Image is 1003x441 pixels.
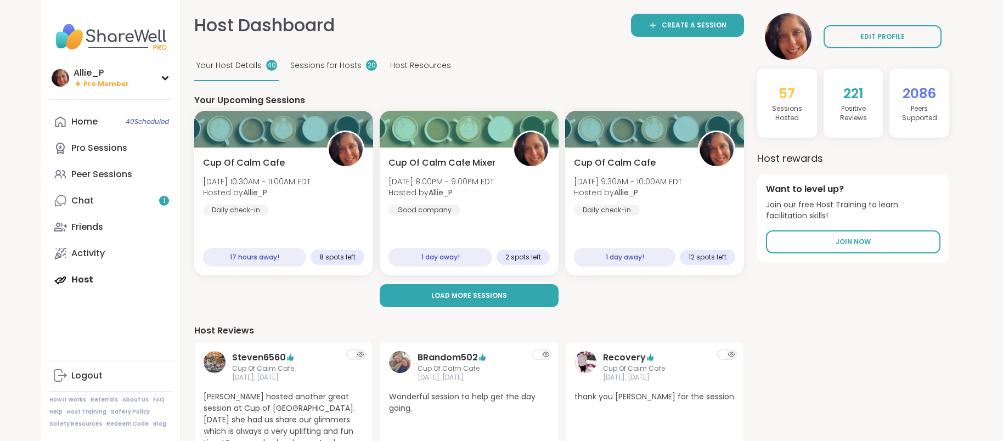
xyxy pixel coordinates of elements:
[390,60,451,71] span: Host Resources
[71,168,132,180] div: Peer Sessions
[49,109,172,135] a: Home40Scheduled
[49,161,172,188] a: Peer Sessions
[574,351,596,373] img: Recovery
[603,351,646,364] a: Recovery
[388,187,494,198] span: Hosted by
[843,84,864,103] span: 221
[766,200,940,221] span: Join our free Host Training to learn facilitation skills!
[836,237,871,247] span: Join Now
[232,351,286,364] a: Steven6560
[779,84,795,103] span: 57
[700,132,734,166] img: Allie_P
[49,396,86,404] a: How It Works
[689,253,726,262] span: 12 spots left
[49,18,172,56] img: ShareWell Nav Logo
[83,80,129,89] span: Pro Member
[388,156,495,169] span: Cup Of Calm Cafe Mixer
[329,132,363,166] img: Allie_P
[860,32,905,42] span: EDIT PROFILE
[67,408,106,416] a: Host Training
[203,205,269,216] div: Daily check-in
[203,176,311,187] span: [DATE] 10:30AM - 11:00AM EDT
[418,373,521,382] span: [DATE], [DATE]
[574,187,682,198] span: Hosted by
[71,142,127,154] div: Pro Sessions
[203,156,285,169] span: Cup Of Calm Cafe
[431,291,507,301] span: Load more sessions
[824,25,942,48] a: EDIT PROFILE
[418,351,478,364] a: BRandom502
[49,408,63,416] a: Help
[514,132,548,166] img: Allie_P
[631,14,744,37] a: Create a session
[574,351,596,383] a: Recovery
[71,370,103,382] div: Logout
[232,364,335,374] span: Cup Of Calm Cafe
[389,351,411,373] img: BRandom502
[388,205,460,216] div: Good company
[153,420,166,428] a: Blog
[574,248,675,267] div: 1 day away!
[366,60,377,71] div: 20
[194,325,744,337] h4: Host Reviews
[765,13,812,60] img: Allie_P
[71,247,105,259] div: Activity
[74,67,129,79] div: Allie_P
[91,396,118,404] a: Referrals
[122,396,149,404] a: About Us
[389,351,411,383] a: BRandom502
[71,221,103,233] div: Friends
[49,363,172,389] a: Logout
[49,214,172,240] a: Friends
[163,196,165,206] span: 1
[194,94,744,106] h4: Your Upcoming Sessions
[380,284,559,307] button: Load more sessions
[828,104,879,123] h4: Positive Review s
[603,364,706,374] span: Cup Of Calm Cafe
[266,60,277,71] div: 40
[388,248,492,267] div: 1 day away!
[766,183,940,195] h4: Want to level up?
[196,60,262,71] span: Your Host Details
[204,351,226,383] a: Steven6560
[71,116,98,128] div: Home
[111,408,150,416] a: Safety Policy
[204,351,226,373] img: Steven6560
[574,176,682,187] span: [DATE] 9:30AM - 10:00AM EDT
[106,420,149,428] a: Redeem Code
[290,60,362,71] span: Sessions for Hosts
[49,135,172,161] a: Pro Sessions
[603,373,706,382] span: [DATE], [DATE]
[243,187,267,198] b: Allie_P
[662,20,726,30] span: Create a session
[574,391,735,403] span: thank you [PERSON_NAME] for the session
[52,69,69,87] img: Allie_P
[429,187,453,198] b: Allie_P
[505,253,541,262] span: 2 spots left
[49,420,102,428] a: Safety Resources
[757,151,949,166] h3: Host rewards
[574,205,640,216] div: Daily check-in
[894,104,945,123] h4: Peers Supported
[232,373,335,382] span: [DATE], [DATE]
[71,195,94,207] div: Chat
[903,84,936,103] span: 2086
[388,176,494,187] span: [DATE] 8:00PM - 9:00PM EDT
[766,230,940,253] a: Join Now
[194,13,335,38] h1: Host Dashboard
[203,248,306,267] div: 17 hours away!
[319,253,356,262] span: 8 spots left
[614,187,638,198] b: Allie_P
[418,364,521,374] span: Cup Of Calm Cafe
[574,156,656,169] span: Cup Of Calm Cafe
[762,104,813,123] h4: Sessions Hosted
[153,396,165,404] a: FAQ
[49,188,172,214] a: Chat1
[389,391,549,414] span: Wonderful session to help get the day going.
[126,117,169,126] span: 40 Scheduled
[203,187,311,198] span: Hosted by
[49,240,172,267] a: Activity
